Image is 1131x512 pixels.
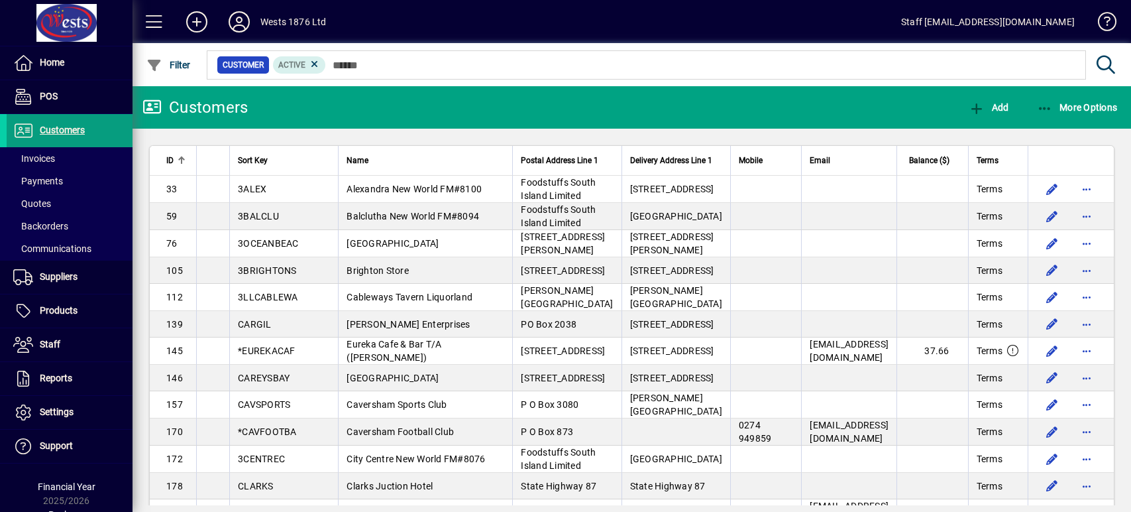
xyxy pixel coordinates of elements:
span: Terms [977,182,1002,196]
span: 3CENTREC [238,454,285,464]
span: 172 [166,454,183,464]
span: Terms [977,210,1002,223]
span: [STREET_ADDRESS] [630,319,714,330]
span: Terms [977,398,1002,411]
span: CAVSPORTS [238,399,290,410]
button: Edit [1042,367,1063,389]
a: Invoices [7,147,133,170]
span: 3LLCABLEWA [238,292,298,302]
span: [STREET_ADDRESS] [630,346,714,356]
a: Knowledge Base [1088,3,1114,46]
span: Name [347,153,368,168]
span: 3ALEX [238,184,266,194]
span: Filter [146,60,191,70]
span: 76 [166,238,178,249]
span: 178 [166,481,183,491]
span: [GEOGRAPHIC_DATA] [347,373,439,383]
span: Reports [40,373,72,383]
a: POS [7,80,133,113]
span: Customer [223,58,264,72]
a: Quotes [7,192,133,215]
span: 112 [166,292,183,302]
span: Communications [13,243,91,254]
button: Edit [1042,448,1063,470]
span: Caversham Football Club [347,426,454,437]
button: More options [1076,421,1097,442]
a: Support [7,430,133,463]
button: More options [1076,260,1097,281]
span: Add [969,102,1008,113]
button: Add [176,10,218,34]
span: 33 [166,184,178,194]
mat-chip: Activation Status: Active [273,56,326,74]
div: Staff [EMAIL_ADDRESS][DOMAIN_NAME] [901,11,1075,32]
span: 157 [166,399,183,410]
span: Settings [40,407,74,417]
a: Home [7,46,133,80]
span: [PERSON_NAME][GEOGRAPHIC_DATA] [630,393,722,416]
td: 37.66 [896,338,968,365]
span: [STREET_ADDRESS] [521,265,605,276]
span: 3OCEANBEAC [238,238,299,249]
span: Terms [977,371,1002,385]
span: Terms [977,318,1002,331]
span: Cableways Tavern Liquorland [347,292,472,302]
span: Terms [977,237,1002,250]
button: Edit [1042,314,1063,335]
a: Staff [7,328,133,361]
button: Edit [1042,178,1063,200]
span: Terms [977,264,1002,277]
span: Products [40,305,78,316]
button: More options [1076,476,1097,497]
span: Delivery Address Line 1 [630,153,712,168]
span: [GEOGRAPHIC_DATA] [347,238,439,249]
span: Clarks Juction Hotel [347,481,433,491]
button: More options [1076,233,1097,254]
span: Home [40,57,64,68]
span: Active [278,60,305,70]
span: Customers [40,125,85,135]
span: P O Box 873 [521,426,573,437]
span: [EMAIL_ADDRESS][DOMAIN_NAME] [810,339,889,363]
span: 3BALCLU [238,211,279,222]
span: Terms [977,290,1002,304]
span: 0274 949859 [739,420,772,444]
div: Mobile [739,153,794,168]
button: More Options [1034,96,1121,119]
span: [STREET_ADDRESS] [521,373,605,383]
span: PO Box 2038 [521,319,576,330]
span: Caversham Sports Club [347,399,447,410]
div: Name [347,153,504,168]
button: More options [1076,206,1097,227]
span: ID [166,153,174,168]
span: Alexandra New World FM#8100 [347,184,482,194]
button: More options [1076,314,1097,335]
span: 146 [166,373,183,383]
div: Balance ($) [905,153,961,168]
span: CAREYSBAY [238,373,290,383]
span: Foodstuffs South Island Limited [521,447,596,471]
button: Edit [1042,233,1063,254]
button: Edit [1042,206,1063,227]
span: Staff [40,339,60,350]
span: Foodstuffs South Island Limited [521,177,596,201]
span: Balance ($) [909,153,949,168]
span: [STREET_ADDRESS] [521,346,605,356]
span: *CAVFOOTBA [238,426,297,437]
span: Mobile [739,153,763,168]
span: State Highway 87 [521,481,596,491]
span: [PERSON_NAME][GEOGRAPHIC_DATA] [521,285,613,309]
span: [STREET_ADDRESS] [630,373,714,383]
span: [EMAIL_ADDRESS][DOMAIN_NAME] [810,420,889,444]
a: Suppliers [7,261,133,294]
a: Settings [7,396,133,429]
button: More options [1076,394,1097,415]
span: Foodstuffs South Island Limited [521,204,596,228]
span: 139 [166,319,183,330]
span: [STREET_ADDRESS][PERSON_NAME] [521,231,605,255]
span: [PERSON_NAME][GEOGRAPHIC_DATA] [630,285,722,309]
button: Edit [1042,287,1063,308]
span: 3BRIGHTONS [238,265,297,276]
button: Filter [143,53,194,77]
span: Terms [977,153,998,168]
